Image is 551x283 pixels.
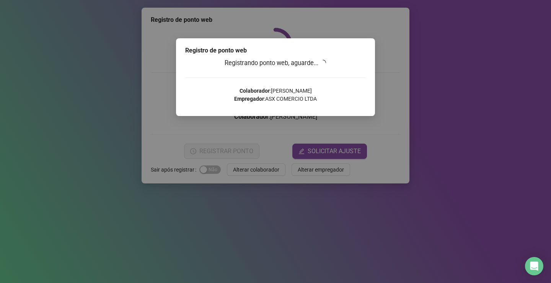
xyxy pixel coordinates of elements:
div: Registro de ponto web [185,46,366,55]
span: loading [320,59,327,66]
strong: Colaborador [240,88,270,94]
strong: Empregador [234,96,264,102]
p: : [PERSON_NAME] : ASX COMERCIO LTDA [185,87,366,103]
h3: Registrando ponto web, aguarde... [185,58,366,68]
div: Open Intercom Messenger [525,257,543,275]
